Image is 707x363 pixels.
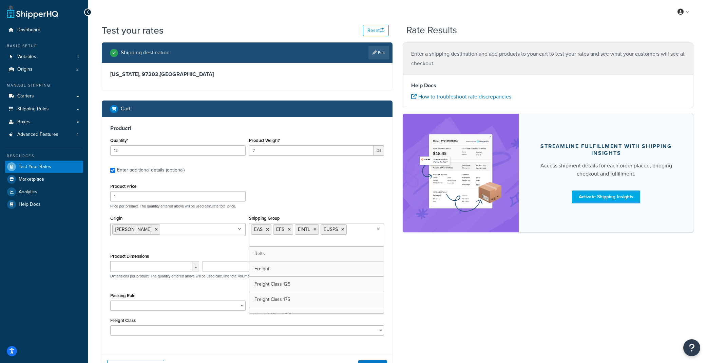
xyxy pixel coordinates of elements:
[249,292,384,307] a: Freight Class 175
[19,177,44,182] span: Marketplace
[5,116,83,128] a: Boxes
[5,186,83,198] a: Analytics
[5,43,83,49] div: Basic Setup
[5,103,83,115] a: Shipping Rules
[411,49,685,68] p: Enter a shipping destination and add products to your cart to test your rates and see what your c...
[254,226,263,233] span: EAS
[5,51,83,63] li: Websites
[535,162,677,178] div: Access shipment details for each order placed, bridging checkout and fulfillment.
[110,254,149,259] label: Product Dimensions
[17,93,34,99] span: Carriers
[254,296,290,303] span: Freight Class 175
[109,274,251,278] p: Dimensions per product. The quantity entered above will be used calculate total volume.
[76,67,79,72] span: 2
[298,226,310,233] span: EINTL
[117,165,185,175] div: Enter additional details (optional)
[249,138,280,143] label: Product Weight*
[276,226,284,233] span: EFS
[374,145,384,156] span: lbs
[254,265,269,272] span: Freight
[249,246,384,261] a: Belts
[254,280,290,288] span: Freight Class 125
[17,132,58,138] span: Advanced Features
[249,277,384,292] a: Freight Class 125
[19,202,41,207] span: Help Docs
[109,204,386,208] p: Price per product. The quantity entered above will be used calculate total price.
[110,145,246,156] input: 0
[5,128,83,141] a: Advanced Features4
[115,226,151,233] span: [PERSON_NAME]
[535,143,677,157] div: Streamline Fulfillment with Shipping Insights
[249,261,384,276] a: Freight
[17,27,40,33] span: Dashboard
[121,50,171,56] h2: Shipping destination :
[110,293,135,298] label: Packing Rule
[363,25,389,36] button: Reset
[110,216,122,221] label: Origin
[254,250,265,257] span: Belts
[110,318,136,323] label: Freight Class
[249,145,374,156] input: 0.00
[110,168,115,173] input: Enter additional details (optional)
[683,339,700,356] button: Open Resource Center
[19,164,51,170] span: Test Your Rates
[110,184,136,189] label: Product Price
[17,119,31,125] span: Boxes
[76,132,79,138] span: 4
[17,106,49,112] span: Shipping Rules
[110,125,384,132] h3: Product 1
[5,198,83,211] a: Help Docs
[418,124,503,222] img: feature-image-si-e24932ea9b9fcd0ff835db86be1ff8d589347e8876e1638d903ea230a36726be.png
[5,24,83,36] a: Dashboard
[5,173,83,185] a: Marketplace
[411,93,511,101] a: How to troubleshoot rate discrepancies
[5,128,83,141] li: Advanced Features
[17,67,33,72] span: Origins
[5,51,83,63] a: Websites1
[5,63,83,76] li: Origins
[249,307,384,322] a: Freight Class 250
[121,106,132,112] h2: Cart :
[5,90,83,103] a: Carriers
[572,190,640,203] a: Activate Shipping Insights
[5,161,83,173] a: Test Your Rates
[110,138,128,143] label: Quantity*
[192,261,199,271] span: L
[17,54,36,60] span: Websites
[19,189,37,195] span: Analytics
[249,216,280,221] label: Shipping Group
[5,63,83,76] a: Origins2
[406,25,457,36] h2: Rate Results
[324,226,338,233] span: EUSPS
[368,46,389,59] a: Edit
[77,54,79,60] span: 1
[5,153,83,159] div: Resources
[110,71,384,78] h3: [US_STATE], 97202 , [GEOGRAPHIC_DATA]
[254,311,292,318] span: Freight Class 250
[102,24,164,37] h1: Test your rates
[411,81,685,90] h4: Help Docs
[5,83,83,88] div: Manage Shipping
